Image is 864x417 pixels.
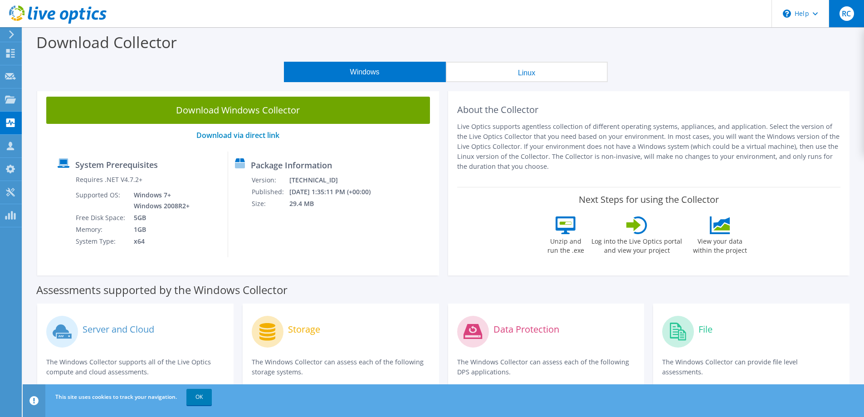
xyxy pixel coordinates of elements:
[783,10,791,18] svg: \n
[75,235,127,247] td: System Type:
[457,357,635,377] p: The Windows Collector can assess each of the following DPS applications.
[840,6,854,21] span: RC
[288,325,320,334] label: Storage
[76,175,142,184] label: Requires .NET V4.7.2+
[55,393,177,401] span: This site uses cookies to track your navigation.
[545,234,586,255] label: Unzip and run the .exe
[75,160,158,169] label: System Prerequisites
[186,389,212,405] a: OK
[127,235,191,247] td: x64
[46,97,430,124] a: Download Windows Collector
[289,198,383,210] td: 29.4 MB
[196,130,279,140] a: Download via direct link
[251,186,289,198] td: Published:
[36,32,177,53] label: Download Collector
[36,285,288,294] label: Assessments supported by the Windows Collector
[46,357,225,377] p: The Windows Collector supports all of the Live Optics compute and cloud assessments.
[252,357,430,377] p: The Windows Collector can assess each of the following storage systems.
[75,224,127,235] td: Memory:
[284,62,446,82] button: Windows
[289,186,383,198] td: [DATE] 1:35:11 PM (+00:00)
[687,234,752,255] label: View your data within the project
[127,189,191,212] td: Windows 7+ Windows 2008R2+
[75,212,127,224] td: Free Disk Space:
[457,104,841,115] h2: About the Collector
[83,325,154,334] label: Server and Cloud
[493,325,559,334] label: Data Protection
[251,174,289,186] td: Version:
[457,122,841,172] p: Live Optics supports agentless collection of different operating systems, appliances, and applica...
[446,62,608,82] button: Linux
[251,198,289,210] td: Size:
[289,174,383,186] td: [TECHNICAL_ID]
[579,194,719,205] label: Next Steps for using the Collector
[127,224,191,235] td: 1GB
[698,325,713,334] label: File
[251,161,332,170] label: Package Information
[591,234,683,255] label: Log into the Live Optics portal and view your project
[662,357,840,377] p: The Windows Collector can provide file level assessments.
[75,189,127,212] td: Supported OS:
[127,212,191,224] td: 5GB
